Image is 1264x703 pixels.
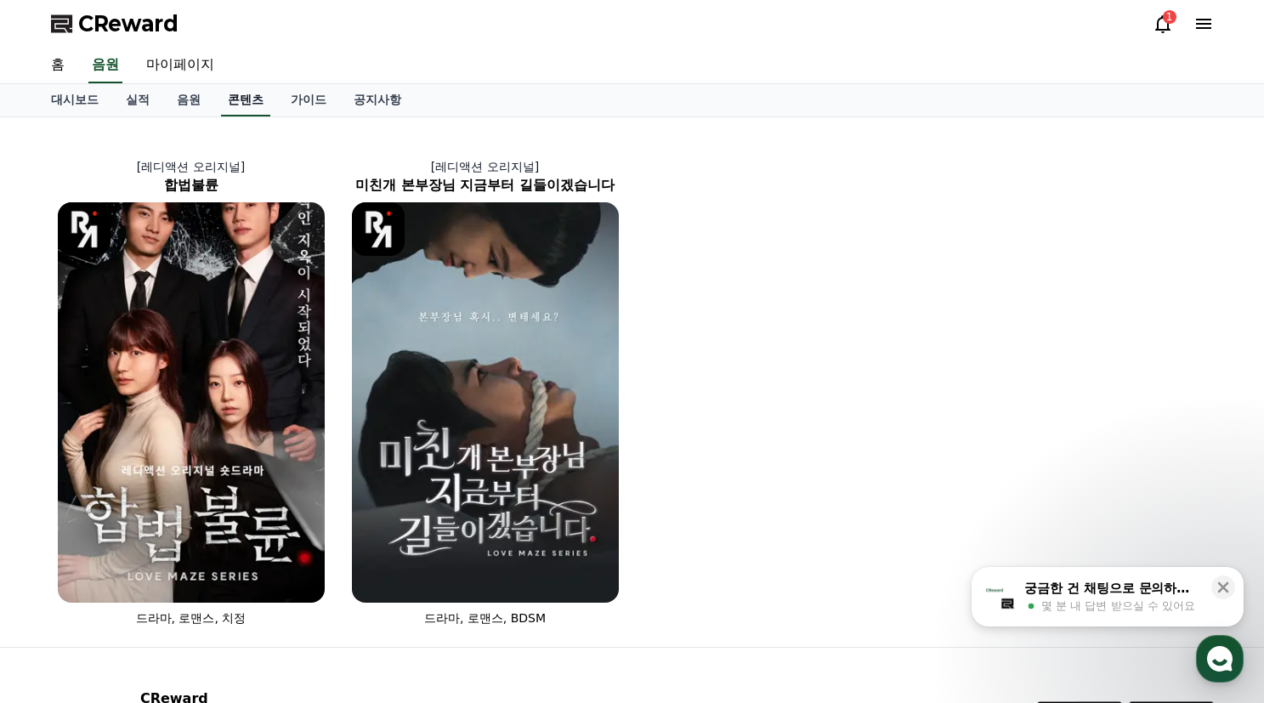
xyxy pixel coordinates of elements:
[51,10,179,37] a: CReward
[338,175,632,196] h2: 미친개 본부장님 지금부터 길들이겠습니다
[44,158,338,175] p: [레디액션 오리지널]
[340,84,415,116] a: 공지사항
[352,202,619,603] img: 미친개 본부장님 지금부터 길들이겠습니다
[1163,10,1176,24] div: 1
[5,539,112,581] a: 홈
[44,145,338,640] a: [레디액션 오리지널] 합법불륜 합법불륜 [object Object] Logo 드라마, 로맨스, 치정
[58,202,111,256] img: [object Object] Logo
[219,539,326,581] a: 설정
[1153,14,1173,34] a: 1
[88,48,122,83] a: 음원
[221,84,270,116] a: 콘텐츠
[277,84,340,116] a: 가이드
[424,611,546,625] span: 드라마, 로맨스, BDSM
[338,145,632,640] a: [레디액션 오리지널] 미친개 본부장님 지금부터 길들이겠습니다 미친개 본부장님 지금부터 길들이겠습니다 [object Object] Logo 드라마, 로맨스, BDSM
[37,84,112,116] a: 대시보드
[163,84,214,116] a: 음원
[112,539,219,581] a: 대화
[338,158,632,175] p: [레디액션 오리지널]
[263,564,283,578] span: 설정
[54,564,64,578] span: 홈
[133,48,228,83] a: 마이페이지
[112,84,163,116] a: 실적
[136,611,247,625] span: 드라마, 로맨스, 치정
[58,202,325,603] img: 합법불륜
[37,48,78,83] a: 홈
[78,10,179,37] span: CReward
[352,202,405,256] img: [object Object] Logo
[44,175,338,196] h2: 합법불륜
[156,565,176,579] span: 대화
